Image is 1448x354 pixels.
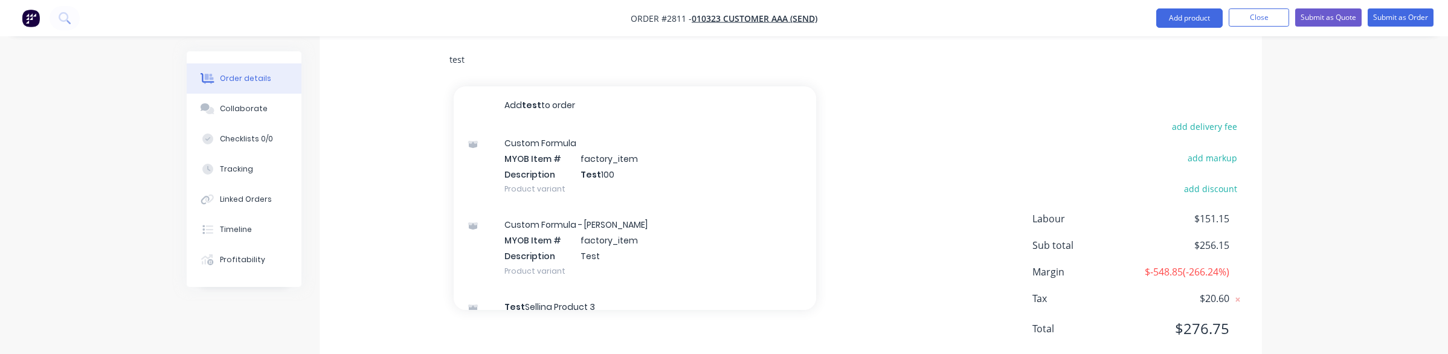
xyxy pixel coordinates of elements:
[220,103,268,114] div: Collaborate
[187,94,301,124] button: Collaborate
[220,134,273,144] div: Checklists 0/0
[1368,8,1434,27] button: Submit as Order
[1032,321,1140,336] span: Total
[449,48,690,72] input: Start typing to add a product...
[1295,8,1362,27] button: Submit as Quote
[220,73,271,84] div: Order details
[1139,238,1229,253] span: $256.15
[1178,181,1244,197] button: add discount
[220,164,253,175] div: Tracking
[1156,8,1223,28] button: Add product
[1032,211,1140,226] span: Labour
[1229,8,1289,27] button: Close
[692,13,817,24] a: 010323 Customer AAA (Send)
[1139,318,1229,340] span: $276.75
[1032,238,1140,253] span: Sub total
[1182,149,1244,166] button: add markup
[187,63,301,94] button: Order details
[1032,291,1140,306] span: Tax
[220,254,265,265] div: Profitability
[187,124,301,154] button: Checklists 0/0
[1139,265,1229,279] span: $-548.85 ( -266.24 %)
[1139,211,1229,226] span: $151.15
[1032,265,1140,279] span: Margin
[454,86,816,125] button: Addtestto order
[187,245,301,275] button: Profitability
[187,214,301,245] button: Timeline
[1166,118,1244,135] button: add delivery fee
[1139,291,1229,306] span: $20.60
[220,194,272,205] div: Linked Orders
[220,224,252,235] div: Timeline
[22,9,40,27] img: Factory
[187,154,301,184] button: Tracking
[631,13,692,24] span: Order #2811 -
[187,184,301,214] button: Linked Orders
